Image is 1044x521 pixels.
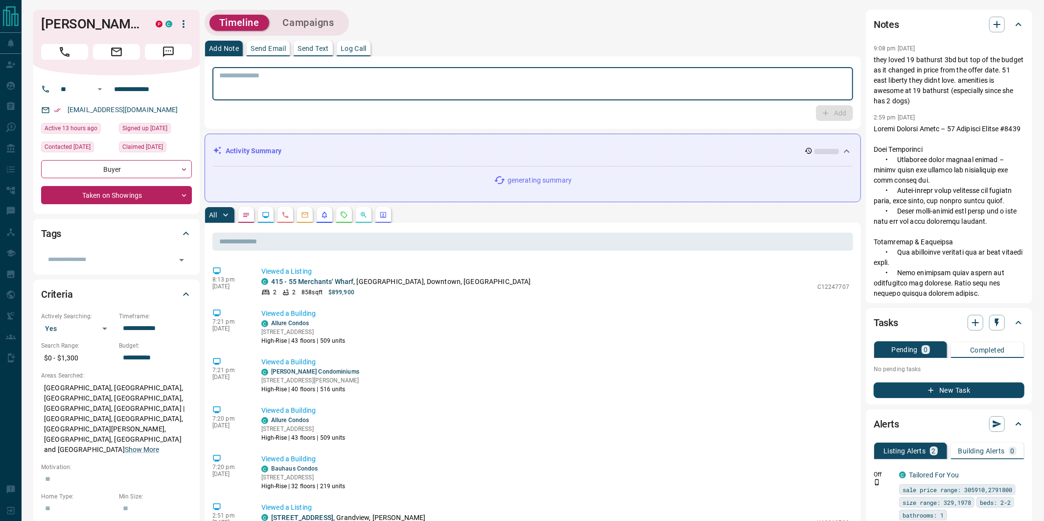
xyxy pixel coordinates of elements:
button: Show More [125,445,159,455]
svg: Calls [281,211,289,219]
p: Building Alerts [958,448,1005,454]
p: 7:21 pm [212,318,247,325]
p: High-Rise | 43 floors | 509 units [261,336,346,345]
div: Wed Jun 04 2025 [119,142,192,155]
p: 0 [924,346,928,353]
div: condos.ca [899,472,906,478]
div: Thu Aug 24 2017 [119,123,192,137]
p: 8:13 pm [212,276,247,283]
p: [DATE] [212,471,247,477]
p: 2 [932,448,936,454]
div: property.ca [156,21,162,27]
p: No pending tasks [874,362,1024,377]
p: Motivation: [41,463,192,472]
h2: Alerts [874,416,899,432]
h1: [PERSON_NAME] [41,16,141,32]
svg: Agent Actions [379,211,387,219]
div: condos.ca [261,320,268,327]
div: condos.ca [261,514,268,521]
p: C12247707 [817,283,849,291]
svg: Listing Alerts [321,211,328,219]
span: Active 13 hours ago [45,123,97,133]
svg: Requests [340,211,348,219]
p: High-Rise | 40 floors | 516 units [261,385,359,394]
p: [DATE] [212,374,247,380]
p: Viewed a Building [261,357,849,367]
svg: Lead Browsing Activity [262,211,270,219]
p: [STREET_ADDRESS] [261,425,346,433]
svg: Push Notification Only [874,479,881,486]
button: Campaigns [273,15,344,31]
p: Viewed a Building [261,308,849,319]
p: Off [874,470,893,479]
button: Open [175,253,188,267]
p: Budget: [119,341,192,350]
p: Viewed a Building [261,454,849,464]
p: $0 - $1,300 [41,350,114,366]
div: Buyer [41,160,192,178]
p: Timeframe: [119,312,192,321]
div: Tasks [874,311,1024,334]
svg: Opportunities [360,211,368,219]
a: Tailored For You [909,471,959,479]
div: Alerts [874,412,1024,436]
p: High-Rise | 43 floors | 509 units [261,433,346,442]
span: Email [93,44,140,60]
div: condos.ca [261,369,268,376]
span: sale price range: 305910,2791800 [903,485,1012,495]
p: [DATE] [212,325,247,332]
p: they loved 19 bathurst 3bd but top of the budget as it changed in price from the offer date. 51 e... [874,55,1024,106]
div: condos.ca [261,417,268,424]
p: [DATE] [212,283,247,290]
span: Contacted [DATE] [45,142,91,152]
div: Notes [874,13,1024,36]
p: Home Type: [41,492,114,501]
a: 415 - 55 Merchants' Wharf [271,278,353,285]
span: Claimed [DATE] [122,142,163,152]
span: beds: 2-2 [980,497,1011,507]
span: Call [41,44,88,60]
p: , [GEOGRAPHIC_DATA], Downtown, [GEOGRAPHIC_DATA] [271,277,531,287]
p: generating summary [508,175,572,186]
p: [DATE] [212,422,247,429]
span: Signed up [DATE] [122,123,167,133]
button: Open [94,83,106,95]
h2: Criteria [41,286,73,302]
p: $899,900 [328,288,354,297]
a: Allure Condos [271,320,309,327]
div: Yes [41,321,114,336]
button: Timeline [209,15,269,31]
p: [STREET_ADDRESS][PERSON_NAME] [261,376,359,385]
span: size range: 329,1978 [903,497,971,507]
div: Wed Jun 04 2025 [41,142,114,155]
a: Allure Condos [271,417,309,424]
div: Tags [41,222,192,245]
div: Activity Summary [213,142,853,160]
p: 7:20 pm [212,415,247,422]
p: Completed [970,347,1005,354]
p: 2 [273,288,277,297]
p: Add Note [209,45,239,52]
p: 9:08 pm [DATE] [874,45,915,52]
p: 7:21 pm [212,367,247,374]
p: Activity Summary [226,146,281,156]
svg: Email Verified [54,107,61,114]
p: Send Email [251,45,286,52]
div: condos.ca [261,466,268,473]
p: Actively Searching: [41,312,114,321]
p: Viewed a Listing [261,502,849,513]
p: Areas Searched: [41,371,192,380]
p: [GEOGRAPHIC_DATA], [GEOGRAPHIC_DATA], [GEOGRAPHIC_DATA], [GEOGRAPHIC_DATA], [GEOGRAPHIC_DATA], [G... [41,380,192,458]
button: New Task [874,382,1024,398]
p: 0 [1011,448,1015,454]
a: [PERSON_NAME] Condominiums [271,368,359,375]
p: Send Text [298,45,329,52]
h2: Notes [874,17,899,32]
p: Pending [891,346,918,353]
span: Message [145,44,192,60]
p: Viewed a Building [261,405,849,416]
p: High-Rise | 32 floors | 219 units [261,482,346,491]
a: Bauhaus Condos [271,465,318,472]
p: Search Range: [41,341,114,350]
div: condos.ca [165,21,172,27]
